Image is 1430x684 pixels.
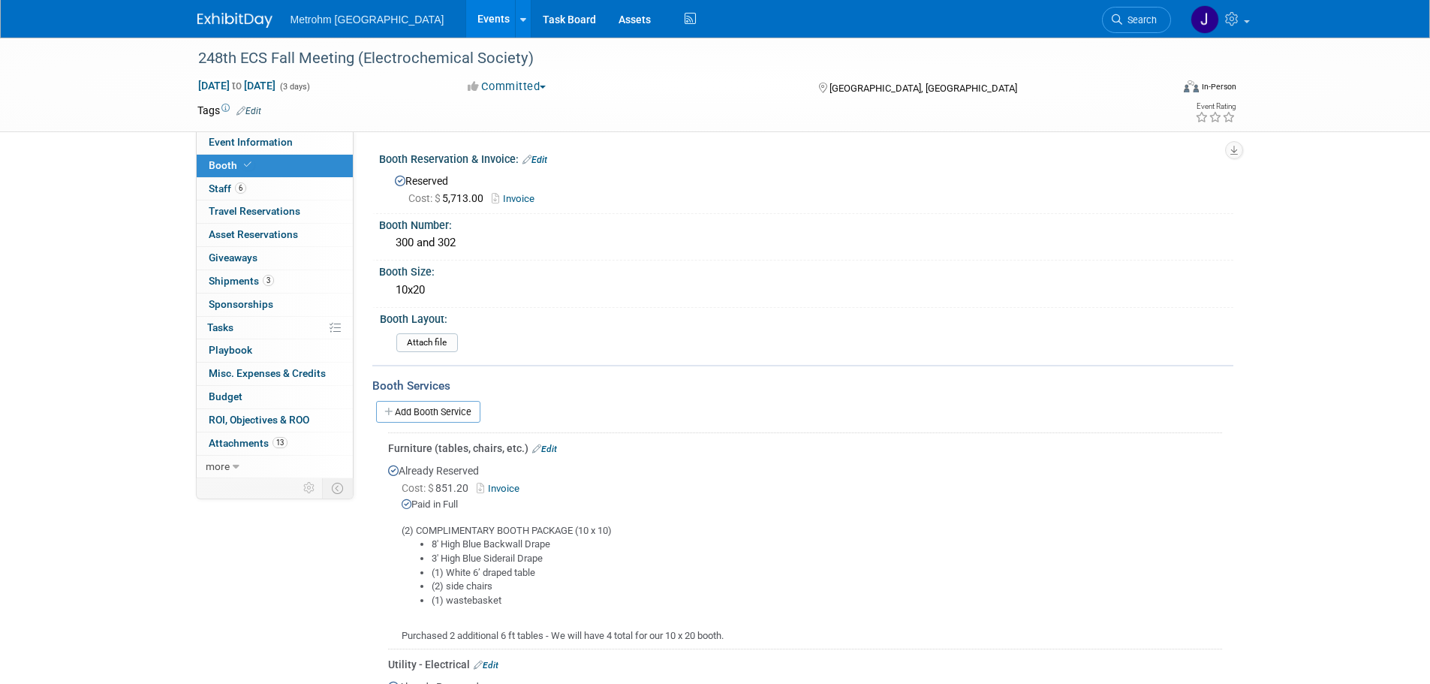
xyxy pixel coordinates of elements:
a: Asset Reservations [197,224,353,246]
span: [GEOGRAPHIC_DATA], [GEOGRAPHIC_DATA] [829,83,1017,94]
td: Toggle Event Tabs [322,478,353,498]
div: Booth Reservation & Invoice: [379,148,1233,167]
li: 3' High Blue Siderail Drape [432,552,1222,566]
img: Joanne Yam [1191,5,1219,34]
a: Giveaways [197,247,353,270]
span: Travel Reservations [209,205,300,217]
span: Staff [209,182,246,194]
div: Booth Number: [379,214,1233,233]
span: Asset Reservations [209,228,298,240]
span: (3 days) [278,82,310,92]
a: Invoice [492,193,542,204]
a: Shipments3 [197,270,353,293]
span: Playbook [209,344,252,356]
a: Edit [532,444,557,454]
div: Booth Size: [379,261,1233,279]
li: (2) side chairs [432,580,1222,594]
a: Search [1102,7,1171,33]
a: Edit [236,106,261,116]
a: Tasks [197,317,353,339]
span: ROI, Objectives & ROO [209,414,309,426]
div: Event Rating [1195,103,1236,110]
span: [DATE] [DATE] [197,79,276,92]
span: 6 [235,182,246,194]
span: 13 [272,437,288,448]
span: Event Information [209,136,293,148]
div: Booth Layout: [380,308,1227,327]
span: Cost: $ [408,192,442,204]
span: Giveaways [209,252,257,264]
div: Furniture (tables, chairs, etc.) [388,441,1222,456]
a: Attachments13 [197,432,353,455]
a: ROI, Objectives & ROO [197,409,353,432]
span: Metrohm [GEOGRAPHIC_DATA] [291,14,444,26]
span: to [230,80,244,92]
img: ExhibitDay [197,13,272,28]
li: 8' High Blue Backwall Drape [432,538,1222,552]
li: (1) White 6’ draped table [432,566,1222,580]
span: more [206,460,230,472]
a: Travel Reservations [197,200,353,223]
span: Tasks [207,321,233,333]
span: Shipments [209,275,274,287]
a: Edit [474,660,498,670]
span: Attachments [209,437,288,449]
a: more [197,456,353,478]
span: 5,713.00 [408,192,489,204]
span: Sponsorships [209,298,273,310]
span: 851.20 [402,482,474,494]
a: Playbook [197,339,353,362]
a: Edit [522,155,547,165]
span: Search [1122,14,1157,26]
a: Booth [197,155,353,177]
a: Event Information [197,131,353,154]
div: Reserved [390,170,1222,206]
div: Paid in Full [402,498,1222,512]
span: Booth [209,159,254,171]
td: Personalize Event Tab Strip [297,478,323,498]
div: Event Format [1082,78,1237,101]
div: Booth Services [372,378,1233,394]
div: In-Person [1201,81,1236,92]
img: Format-Inperson.png [1184,80,1199,92]
span: Cost: $ [402,482,435,494]
a: Budget [197,386,353,408]
td: Tags [197,103,261,118]
a: Add Booth Service [376,401,480,423]
i: Booth reservation complete [244,161,251,169]
div: Utility - Electrical [388,657,1222,672]
a: Misc. Expenses & Credits [197,363,353,385]
div: 248th ECS Fall Meeting (Electrochemical Society) [193,45,1149,72]
div: 300 and 302 [390,231,1222,255]
div: 10x20 [390,279,1222,302]
li: (1) wastebasket [432,594,1222,608]
button: Committed [462,79,552,95]
span: Misc. Expenses & Credits [209,367,326,379]
span: Budget [209,390,242,402]
div: Already Reserved [388,456,1222,643]
a: Sponsorships [197,294,353,316]
span: 3 [263,275,274,286]
div: (2) COMPLIMENTARY BOOTH PACKAGE (10 x 10) Purchased 2 additional 6 ft tables - We will have 4 tot... [388,512,1222,643]
a: Invoice [477,483,525,494]
a: Staff6 [197,178,353,200]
